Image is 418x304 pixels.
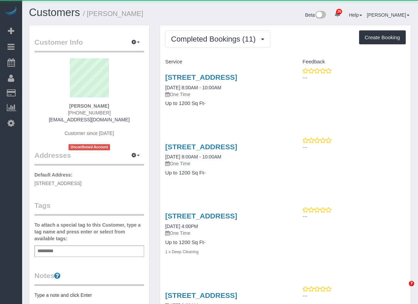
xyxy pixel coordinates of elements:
[303,213,406,220] p: ---
[165,224,198,229] a: [DATE] 4:00PM
[34,171,73,178] label: Default Address:
[165,154,221,159] a: [DATE] 8:00AM - 10:00AM
[165,249,199,254] small: 1 x Deep Cleaning
[4,7,18,16] img: Automaid Logo
[29,6,80,18] a: Customers
[165,143,237,151] a: [STREET_ADDRESS]
[303,292,406,299] p: ---
[64,131,114,136] span: Customer since [DATE]
[367,12,409,18] a: [PERSON_NAME]
[165,291,237,299] a: [STREET_ADDRESS]
[165,170,280,176] h4: Up to 1200 Sq Ft-
[291,59,406,65] h4: Feedback
[34,37,144,52] legend: Customer Info
[83,10,143,17] small: / [PERSON_NAME]
[165,230,280,237] p: One Time
[165,59,280,65] h4: Service
[336,9,342,14] span: 26
[171,35,259,43] span: Completed Bookings (11)
[34,222,144,242] label: To attach a special tag to this Customer, type a tag name and press enter or select from availabl...
[409,281,414,286] span: 7
[49,117,129,122] a: [EMAIL_ADDRESS][DOMAIN_NAME]
[165,30,270,48] button: Completed Bookings (11)
[165,73,237,81] a: [STREET_ADDRESS]
[349,12,362,18] a: Help
[165,85,221,90] a: [DATE] 8:00AM - 10:00AM
[34,200,144,216] legend: Tags
[303,144,406,151] p: ---
[395,281,411,297] iframe: Intercom live chat
[315,11,326,20] img: New interface
[165,101,280,106] h4: Up to 1200 Sq Ft-
[165,160,280,167] p: One Time
[68,144,110,150] span: Unconfirmed Account
[34,292,144,299] pre: Type a note and click Enter
[34,271,144,286] legend: Notes
[69,103,109,109] strong: [PERSON_NAME]
[359,30,406,45] button: Create Booking
[165,240,280,245] h4: Up to 1200 Sq Ft-
[305,12,326,18] a: Beta
[34,181,81,186] span: [STREET_ADDRESS]
[165,91,280,98] p: One Time
[68,110,111,116] span: [PHONE_NUMBER]
[331,7,344,22] a: 26
[165,212,237,220] a: [STREET_ADDRESS]
[303,74,406,81] p: ---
